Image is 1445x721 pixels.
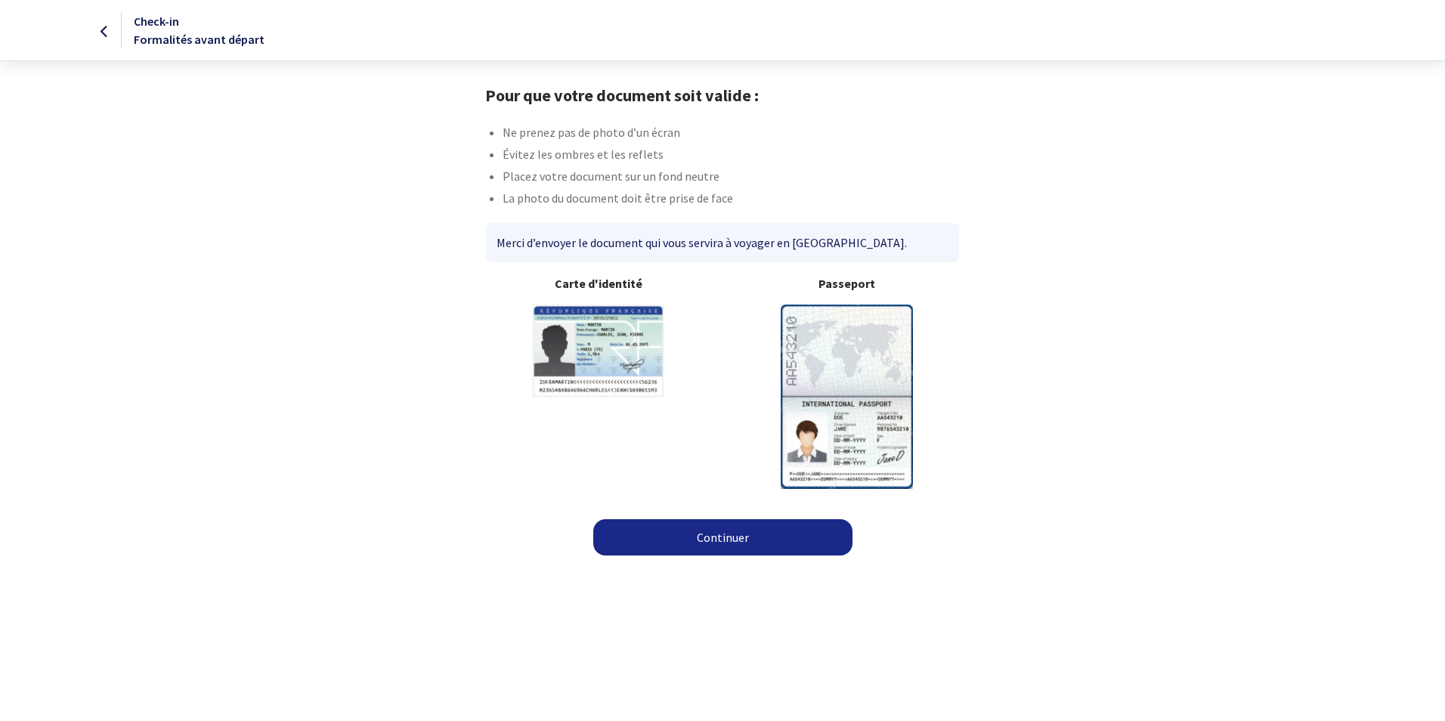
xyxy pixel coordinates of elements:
div: Merci d’envoyer le document qui vous servira à voyager en [GEOGRAPHIC_DATA]. [486,223,958,262]
b: Carte d'identité [486,274,710,292]
li: Ne prenez pas de photo d’un écran [503,123,959,145]
b: Passeport [735,274,959,292]
img: illuCNI.svg [532,305,664,398]
li: La photo du document doit être prise de face [503,189,959,211]
li: Évitez les ombres et les reflets [503,145,959,167]
span: Check-in Formalités avant départ [134,14,265,47]
h1: Pour que votre document soit valide : [485,85,959,105]
a: Continuer [593,519,852,555]
li: Placez votre document sur un fond neutre [503,167,959,189]
img: illuPasseport.svg [781,305,913,488]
